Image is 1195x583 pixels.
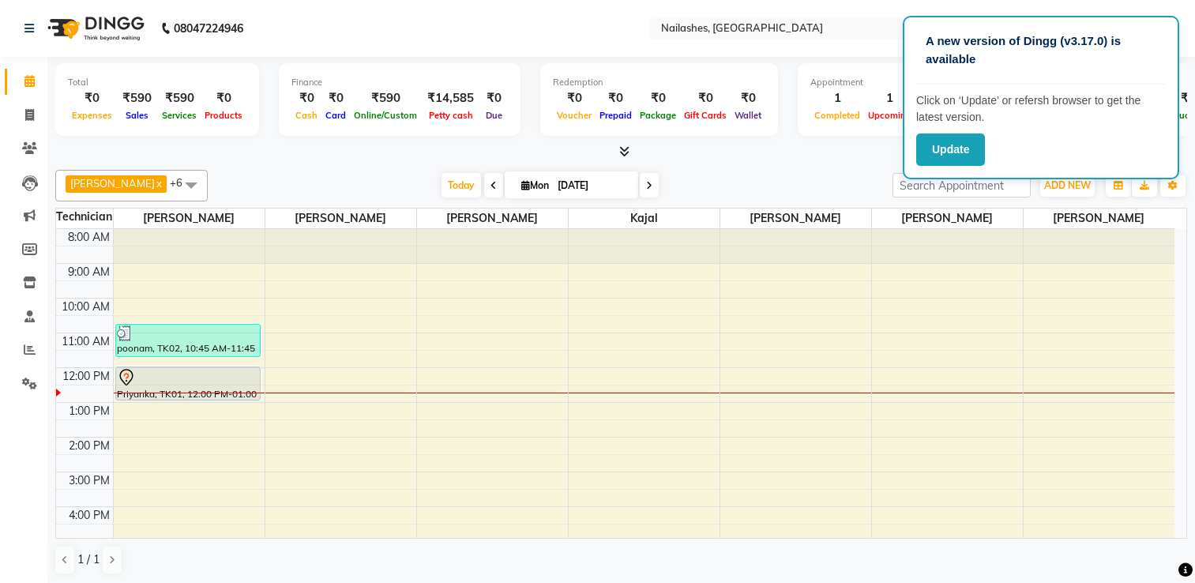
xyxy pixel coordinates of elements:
[864,110,915,121] span: Upcoming
[810,110,864,121] span: Completed
[116,367,260,400] div: Priyanka, TK01, 12:00 PM-01:00 PM, Permanent Nail Paint - Solid Color (Hand)
[636,110,680,121] span: Package
[916,92,1166,126] p: Click on ‘Update’ or refersh browser to get the latest version.
[553,110,596,121] span: Voucher
[65,229,113,246] div: 8:00 AM
[201,89,246,107] div: ₹0
[58,299,113,315] div: 10:00 AM
[66,472,113,489] div: 3:00 PM
[872,209,1023,228] span: [PERSON_NAME]
[158,110,201,121] span: Services
[58,333,113,350] div: 11:00 AM
[926,32,1156,68] p: A new version of Dingg (v3.17.0) is available
[569,209,720,228] span: Kajal
[174,6,243,51] b: 08047224946
[321,110,350,121] span: Card
[68,89,116,107] div: ₹0
[66,438,113,454] div: 2:00 PM
[636,89,680,107] div: ₹0
[291,89,321,107] div: ₹0
[892,173,1031,197] input: Search Appointment
[680,89,731,107] div: ₹0
[553,89,596,107] div: ₹0
[68,76,246,89] div: Total
[810,89,864,107] div: 1
[482,110,506,121] span: Due
[442,173,481,197] span: Today
[596,110,636,121] span: Prepaid
[680,110,731,121] span: Gift Cards
[350,110,421,121] span: Online/Custom
[56,209,113,225] div: Technician
[116,89,158,107] div: ₹590
[170,176,194,189] span: +6
[158,89,201,107] div: ₹590
[553,76,765,89] div: Redemption
[1044,179,1091,191] span: ADD NEW
[66,507,113,524] div: 4:00 PM
[864,89,915,107] div: 1
[77,551,100,568] span: 1 / 1
[116,325,260,356] div: poonam, TK02, 10:45 AM-11:45 AM, Restoration - Removal of Extension (Hand) (₹500)
[1024,209,1175,228] span: [PERSON_NAME]
[65,264,113,280] div: 9:00 AM
[720,209,871,228] span: [PERSON_NAME]
[417,209,568,228] span: [PERSON_NAME]
[122,110,152,121] span: Sales
[70,177,155,190] span: [PERSON_NAME]
[114,209,265,228] span: [PERSON_NAME]
[201,110,246,121] span: Products
[553,174,632,197] input: 2025-09-01
[155,177,162,190] a: x
[731,89,765,107] div: ₹0
[596,89,636,107] div: ₹0
[810,76,1006,89] div: Appointment
[1040,175,1095,197] button: ADD NEW
[68,110,116,121] span: Expenses
[265,209,416,228] span: [PERSON_NAME]
[291,110,321,121] span: Cash
[480,89,508,107] div: ₹0
[66,403,113,419] div: 1:00 PM
[421,89,480,107] div: ₹14,585
[425,110,477,121] span: Petty cash
[731,110,765,121] span: Wallet
[321,89,350,107] div: ₹0
[350,89,421,107] div: ₹590
[40,6,148,51] img: logo
[59,368,113,385] div: 12:00 PM
[291,76,508,89] div: Finance
[916,134,985,166] button: Update
[517,179,553,191] span: Mon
